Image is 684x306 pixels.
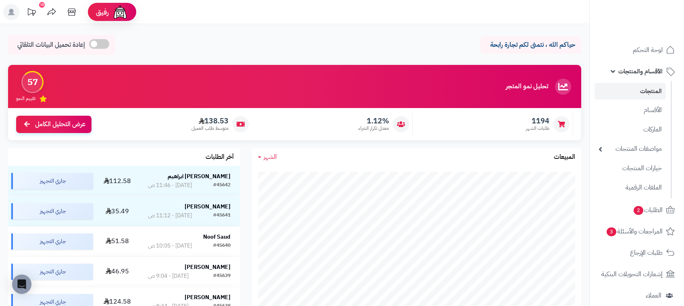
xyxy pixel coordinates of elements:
[526,125,549,132] span: طلبات الشهر
[96,196,139,226] td: 35.49
[11,203,93,219] div: جاري التجهيز
[634,206,643,215] span: 2
[633,204,663,216] span: الطلبات
[358,125,389,132] span: معدل تكرار الشراء
[633,44,663,56] span: لوحة التحكم
[11,264,93,280] div: جاري التجهيز
[185,263,231,271] strong: [PERSON_NAME]
[630,247,663,258] span: طلبات الإرجاع
[206,154,234,161] h3: آخر الطلبات
[148,181,192,189] div: [DATE] - 11:46 ص
[148,272,189,280] div: [DATE] - 9:04 ص
[148,242,192,250] div: [DATE] - 10:05 ص
[595,83,666,100] a: المنتجات
[191,125,229,132] span: متوسط طلب العميل
[595,140,666,158] a: مواصفات المنتجات
[11,233,93,250] div: جاري التجهيز
[595,102,666,119] a: الأقسام
[213,212,231,220] div: #45641
[595,121,666,138] a: الماركات
[148,212,192,220] div: [DATE] - 11:12 ص
[607,227,616,236] span: 3
[595,243,679,262] a: طلبات الإرجاع
[506,83,548,90] h3: تحليل نمو المتجر
[96,166,139,196] td: 112.58
[96,257,139,287] td: 46.95
[554,154,575,161] h3: المبيعات
[185,202,231,211] strong: [PERSON_NAME]
[39,2,45,8] div: 10
[213,181,231,189] div: #45642
[12,275,31,294] div: Open Intercom Messenger
[595,179,666,196] a: الملفات الرقمية
[601,269,663,280] span: إشعارات التحويلات البنكية
[258,152,277,162] a: الشهر
[595,222,679,241] a: المراجعات والأسئلة3
[21,4,42,22] a: تحديثات المنصة
[17,40,85,50] span: إعادة تحميل البيانات التلقائي
[16,95,35,102] span: تقييم النمو
[112,4,128,20] img: ai-face.png
[526,117,549,125] span: 1194
[213,242,231,250] div: #45640
[168,172,231,181] strong: [PERSON_NAME] ابراهيم
[264,152,277,162] span: الشهر
[213,272,231,280] div: #45639
[185,293,231,302] strong: [PERSON_NAME]
[358,117,389,125] span: 1.12%
[595,200,679,220] a: الطلبات2
[191,117,229,125] span: 138.53
[35,120,85,129] span: عرض التحليل الكامل
[595,286,679,305] a: العملاء
[486,40,575,50] p: حياكم الله ، نتمنى لكم تجارة رابحة
[16,116,91,133] a: عرض التحليل الكامل
[618,66,663,77] span: الأقسام والمنتجات
[96,7,109,17] span: رفيق
[606,226,663,237] span: المراجعات والأسئلة
[203,233,231,241] strong: Noof Saud
[96,227,139,256] td: 51.58
[595,40,679,60] a: لوحة التحكم
[595,160,666,177] a: خيارات المنتجات
[595,264,679,284] a: إشعارات التحويلات البنكية
[646,290,661,301] span: العملاء
[11,173,93,189] div: جاري التجهيز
